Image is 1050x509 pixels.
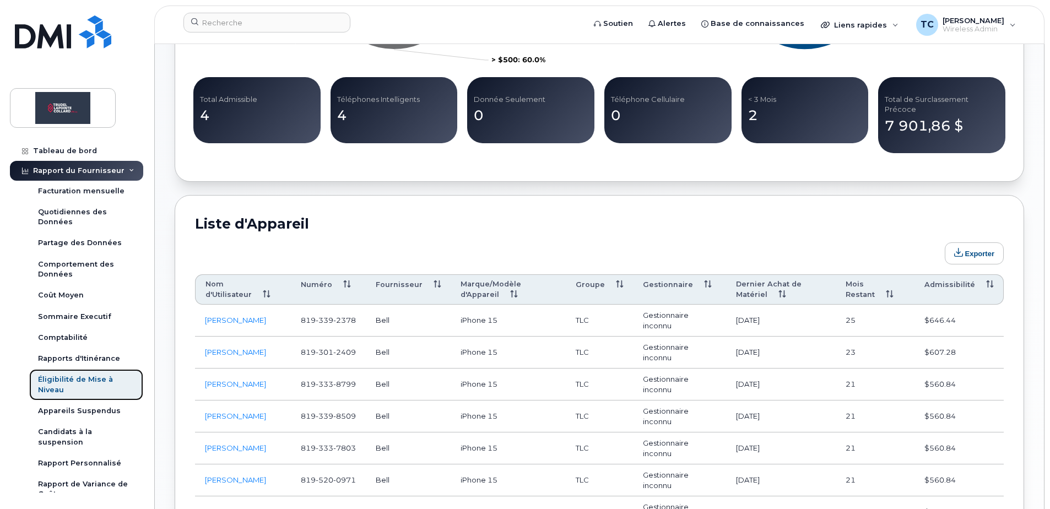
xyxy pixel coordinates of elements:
div: Liens rapides [813,14,906,36]
th: Numéro: activer pour trier la colonne par ordre croissant [291,274,366,305]
h2: Liste d'Appareil [195,215,1004,232]
td: 21 [836,464,914,496]
span: 8509 [333,411,356,420]
td: Bell [366,400,451,432]
span: 819 [301,475,356,484]
th: Fournisseur: activer pour trier la colonne par ordre croissant [366,274,451,305]
p: Téléphones Intelligents [337,95,451,105]
td: $560.84 [914,400,1004,432]
span: 333 [316,380,333,388]
span: [PERSON_NAME] [943,16,1004,25]
p: 7 901,86 $ [885,116,999,136]
span: Wireless Admin [943,25,1004,34]
td: [DATE] [726,400,836,432]
a: [PERSON_NAME] [205,475,266,484]
td: Gestionnaire inconnu [633,337,726,369]
td: iPhone 15 [451,369,566,400]
td: 21 [836,369,914,400]
tspan: > $500: 60.0% [491,55,545,64]
span: Liens rapides [834,20,887,29]
p: Donnée Seulement [474,95,588,105]
th: Dernier Achat de Matériel: activer pour trier la colonne par ordre croissant [726,274,836,305]
td: TLC [566,369,633,400]
input: Recherche [183,13,350,33]
td: $560.84 [914,369,1004,400]
td: iPhone 15 [451,432,566,464]
p: 0 [474,106,588,126]
td: [DATE] [726,305,836,337]
span: 819 [301,316,356,324]
td: Gestionnaire inconnu [633,464,726,496]
td: TLC [566,432,633,464]
td: Bell [366,337,451,369]
td: 23 [836,337,914,369]
a: Base de connaissances [694,13,812,35]
th: Groupe: activer pour trier la colonne par ordre croissant [566,274,633,305]
span: Base de connaissances [711,18,804,29]
span: 301 [316,348,333,356]
td: iPhone 15 [451,400,566,432]
div: Tommy Collard [908,14,1024,36]
span: 339 [316,411,333,420]
span: 819 [301,348,356,356]
a: [PERSON_NAME] [205,443,266,452]
td: TLC [566,305,633,337]
p: 2 [748,106,862,126]
span: 7803 [333,443,356,452]
td: iPhone 15 [451,337,566,369]
td: $646.44 [914,305,1004,337]
a: [PERSON_NAME] [205,348,266,356]
th: Gestionnaire: activer pour trier la colonne par ordre croissant [633,274,726,305]
span: 819 [301,443,356,452]
p: Téléphone Cellulaire [611,95,725,105]
p: 4 [200,106,314,126]
td: Bell [366,464,451,496]
span: 819 [301,411,356,420]
a: [PERSON_NAME] [205,411,266,420]
a: Alertes [641,13,694,35]
td: TLC [566,337,633,369]
td: iPhone 15 [451,305,566,337]
span: 2378 [333,316,356,324]
td: $560.84 [914,432,1004,464]
td: Gestionnaire inconnu [633,369,726,400]
td: 21 [836,432,914,464]
span: TC [921,18,934,31]
p: Total de Surclassement Précoce [885,95,999,115]
td: [DATE] [726,464,836,496]
td: [DATE] [726,337,836,369]
span: 819 [301,380,356,388]
p: 4 [337,106,451,126]
a: [PERSON_NAME] [205,316,266,324]
span: Soutien [603,18,633,29]
span: Alertes [658,18,686,29]
td: Gestionnaire inconnu [633,400,726,432]
span: 520 [316,475,333,484]
span: 8799 [333,380,356,388]
th: Nom d'Utilisateur: activer pour trier la colonne par ordre croissant [195,274,291,305]
td: Gestionnaire inconnu [633,432,726,464]
span: 339 [316,316,333,324]
p: 0 [611,106,725,126]
p: Total Admissible [200,95,314,105]
th: Marque/Modèle d'Appareil: activer pour trier la colonne par ordre croissant [451,274,566,305]
td: iPhone 15 [451,464,566,496]
button: Exporter [945,242,1004,264]
td: [DATE] [726,432,836,464]
a: Soutien [586,13,641,35]
a: [PERSON_NAME] [205,380,266,388]
td: 25 [836,305,914,337]
td: Gestionnaire inconnu [633,305,726,337]
th: Admissibilité: activer pour trier la colonne par ordre croissant [914,274,1004,305]
td: TLC [566,464,633,496]
td: Bell [366,432,451,464]
span: 333 [316,443,333,452]
td: TLC [566,400,633,432]
span: 2409 [333,348,356,356]
td: [DATE] [726,369,836,400]
td: Bell [366,369,451,400]
p: < 3 Mois [748,95,862,105]
span: 0971 [333,475,356,484]
td: 21 [836,400,914,432]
